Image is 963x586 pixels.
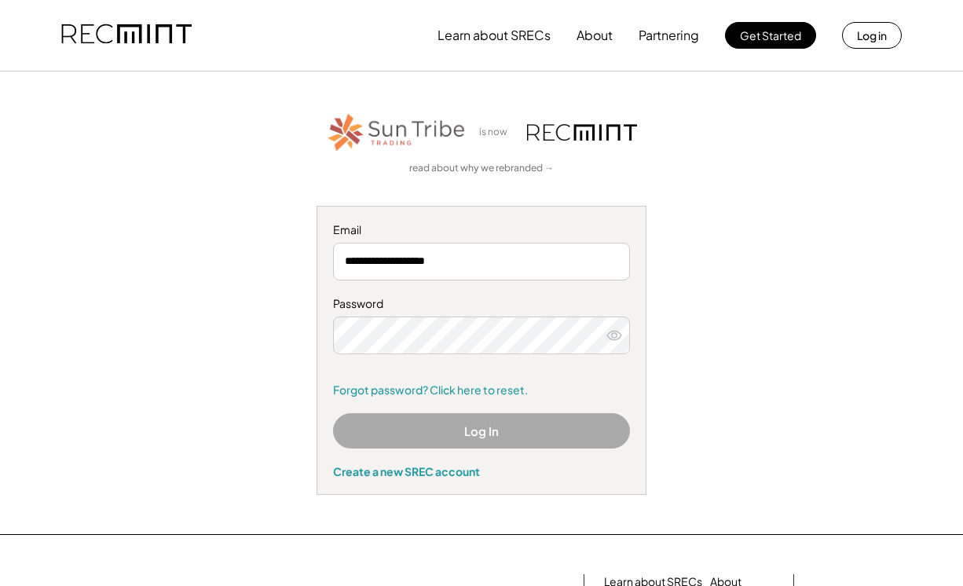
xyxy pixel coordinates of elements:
[475,126,519,139] div: is now
[333,222,630,238] div: Email
[333,383,630,398] a: Forgot password? Click here to reset.
[61,9,192,62] img: recmint-logotype%403x.png
[333,296,630,312] div: Password
[842,22,902,49] button: Log in
[333,464,630,478] div: Create a new SREC account
[438,20,551,51] button: Learn about SRECs
[333,413,630,449] button: Log In
[409,162,554,175] a: read about why we rebranded →
[725,22,816,49] button: Get Started
[527,124,637,141] img: recmint-logotype%403x.png
[326,111,467,154] img: STT_Horizontal_Logo%2B-%2BColor.png
[577,20,613,51] button: About
[639,20,699,51] button: Partnering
